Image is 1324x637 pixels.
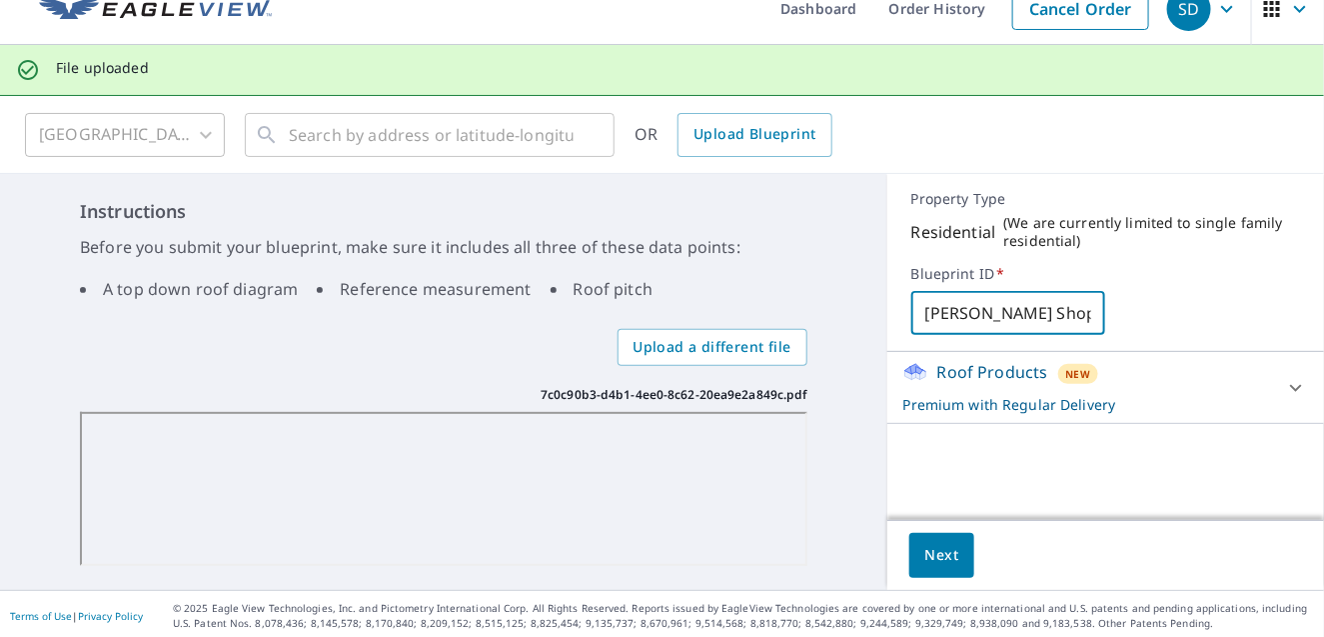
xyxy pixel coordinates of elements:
span: New [1066,366,1091,382]
div: Roof ProductsNewPremium with Regular Delivery [903,360,1308,415]
input: Search by address or latitude-longitude [289,107,574,163]
span: Next [925,543,959,568]
iframe: 7c0c90b3-d4b1-4ee0-8c62-20ea9e2a849c.pdf [80,412,807,566]
label: Upload a different file [618,329,807,366]
p: Property Type [911,190,1300,208]
p: © 2025 Eagle View Technologies, Inc. and Pictometry International Corp. All Rights Reserved. Repo... [173,601,1314,631]
p: ( We are currently limited to single family residential ) [1003,214,1300,250]
li: Roof pitch [551,277,654,301]
span: Upload Blueprint [693,122,815,147]
label: Blueprint ID [911,265,1300,283]
p: Premium with Regular Delivery [903,394,1272,415]
p: Before you submit your blueprint, make sure it includes all three of these data points: [80,235,807,259]
p: | [10,610,143,622]
button: Next [909,533,975,578]
div: [GEOGRAPHIC_DATA] [25,107,225,163]
div: OR [635,113,832,157]
h6: Instructions [80,198,807,225]
p: 7c0c90b3-d4b1-4ee0-8c62-20ea9e2a849c.pdf [541,386,807,404]
a: Terms of Use [10,609,72,623]
a: Privacy Policy [78,609,143,623]
span: Upload a different file [634,335,791,360]
p: Residential [911,220,996,244]
p: Roof Products [937,360,1048,384]
li: Reference measurement [317,277,531,301]
a: Upload Blueprint [677,113,831,157]
p: File uploaded [56,59,149,77]
li: A top down roof diagram [80,277,298,301]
